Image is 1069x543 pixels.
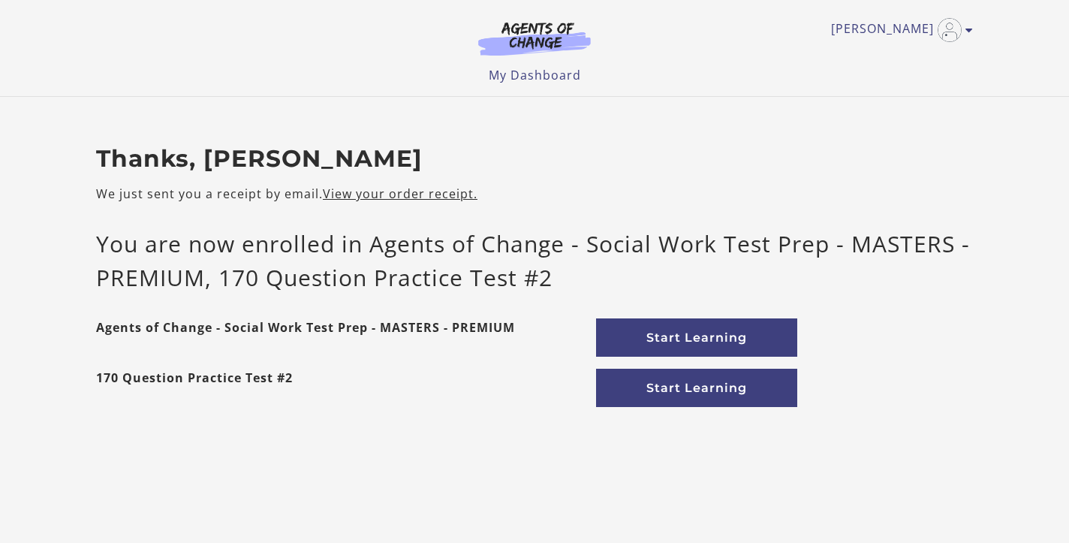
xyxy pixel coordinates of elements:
[96,185,973,203] p: We just sent you a receipt by email.
[323,186,477,202] a: View your order receipt.
[96,145,973,173] h2: Thanks, [PERSON_NAME]
[96,318,515,357] strong: Agents of Change - Social Work Test Prep - MASTERS - PREMIUM
[96,369,293,407] strong: 170 Question Practice Test #2
[596,369,797,407] a: Start Learning
[489,67,581,83] a: My Dashboard
[831,18,965,42] a: Toggle menu
[96,227,973,294] p: You are now enrolled in Agents of Change - Social Work Test Prep - MASTERS - PREMIUM, 170 Questio...
[596,318,797,357] a: Start Learning
[462,21,607,56] img: Agents of Change Logo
